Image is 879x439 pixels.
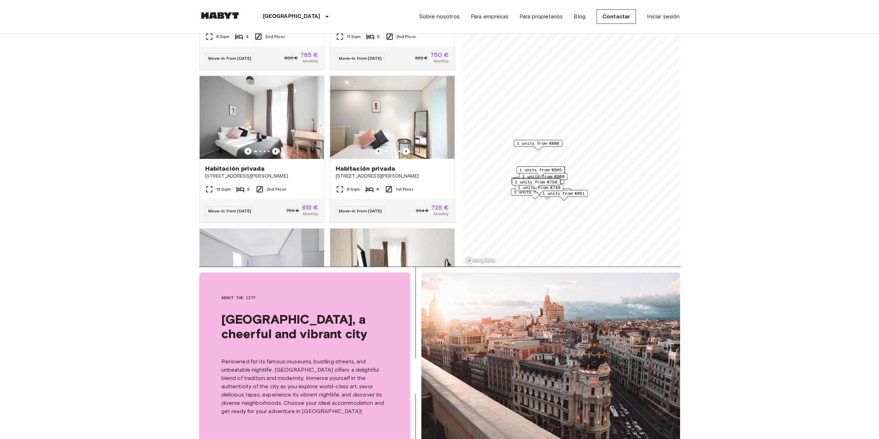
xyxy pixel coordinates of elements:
p: Renowned for its famous museums, bustling streets, and unbeatable nightlife, [GEOGRAPHIC_DATA] of... [221,357,388,416]
a: Marketing picture of unit ES-15-001-001-01HPrevious imagePrevious imageHabitación privada[STREET_... [330,76,455,223]
a: Blog [574,12,585,21]
div: Map marker [516,177,564,188]
div: Map marker [519,173,567,184]
span: 1 units from €730 [515,179,557,185]
span: [GEOGRAPHIC_DATA], a cheerful and vibrant city [221,312,388,341]
a: Sobre nosotros [419,12,460,21]
button: Previous image [245,148,251,155]
span: 750 € [430,52,449,58]
span: [STREET_ADDRESS][PERSON_NAME] [336,173,449,180]
span: 6 [376,186,379,192]
span: 1 units from €630 [514,189,556,195]
div: Map marker [517,166,565,177]
a: Marketing picture of unit ES-15-029-001-03HPrevious imagePrevious imageHabitación privada[STREET_... [330,228,455,375]
span: 1 units from €651 [543,190,585,197]
span: 750 € [286,208,299,214]
span: 1 units from €785 [526,189,568,195]
span: 4 [246,34,249,40]
div: Map marker [514,140,562,151]
div: Map marker [513,178,561,189]
a: Iniciar sesión [647,12,680,21]
button: Previous image [375,148,382,155]
span: Monthly [433,58,449,64]
img: Marketing picture of unit ES-15-029-001-03H [330,229,455,312]
img: Marketing picture of unit ES-15-001-001-01H [330,76,455,159]
div: Map marker [515,184,563,195]
span: 863 € [415,55,428,61]
span: 1st Floor [396,186,413,192]
span: Monthly [303,58,318,64]
span: 5 [377,34,380,40]
span: 1 units from €515 [516,178,558,184]
span: 615 € [302,204,318,211]
a: Marketing picture of unit ES-15-007-001-03HPrevious imagePrevious imageHabitación privada[STREET_... [199,76,324,223]
div: Map marker [523,189,571,199]
span: Move-in from [DATE] [339,56,382,61]
span: 1 units from €800 [517,140,559,146]
span: 2nd Floor [267,186,286,192]
div: Map marker [516,166,565,177]
a: Contactar [596,9,636,24]
span: 11 Sqm [347,34,361,40]
span: 1 units from €565 [519,167,562,173]
img: Marketing picture of unit ES-15-032-002-05H [200,229,324,312]
span: Move-in from [DATE] [339,208,382,213]
span: 5 [247,186,250,192]
span: 900 € [284,55,298,61]
p: [GEOGRAPHIC_DATA] [263,12,321,21]
span: Habitación privada [336,164,395,173]
div: Map marker [511,189,559,199]
div: Map marker [539,190,588,201]
span: Habitación privada [205,164,265,173]
a: Mapbox logo [465,257,496,265]
a: Marketing picture of unit ES-15-032-002-05HPrevious imagePrevious imageHabitación privada[STREET_... [199,228,324,375]
button: Previous image [272,148,279,155]
span: Monthly [433,211,449,217]
div: Map marker [511,178,560,188]
span: 9 Sqm [216,34,230,40]
button: Previous image [403,148,410,155]
img: Habyt [199,12,241,19]
span: Monthly [303,211,318,217]
span: 834 € [416,208,429,214]
span: 9 Sqm [347,186,360,192]
span: 2nd Floor [265,34,285,40]
span: 2nd Floor [396,34,416,40]
span: 785 € [300,52,318,58]
a: Para empresas [471,12,508,21]
span: About the city [221,295,388,301]
span: Move-in from [DATE] [208,56,251,61]
span: Move-in from [DATE] [208,208,251,213]
a: Para propietarios [519,12,563,21]
div: Map marker [512,179,560,189]
span: [STREET_ADDRESS][PERSON_NAME] [205,173,318,180]
img: Marketing picture of unit ES-15-007-001-03H [200,76,324,159]
span: 13 Sqm [216,186,231,192]
span: 725 € [431,204,449,211]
